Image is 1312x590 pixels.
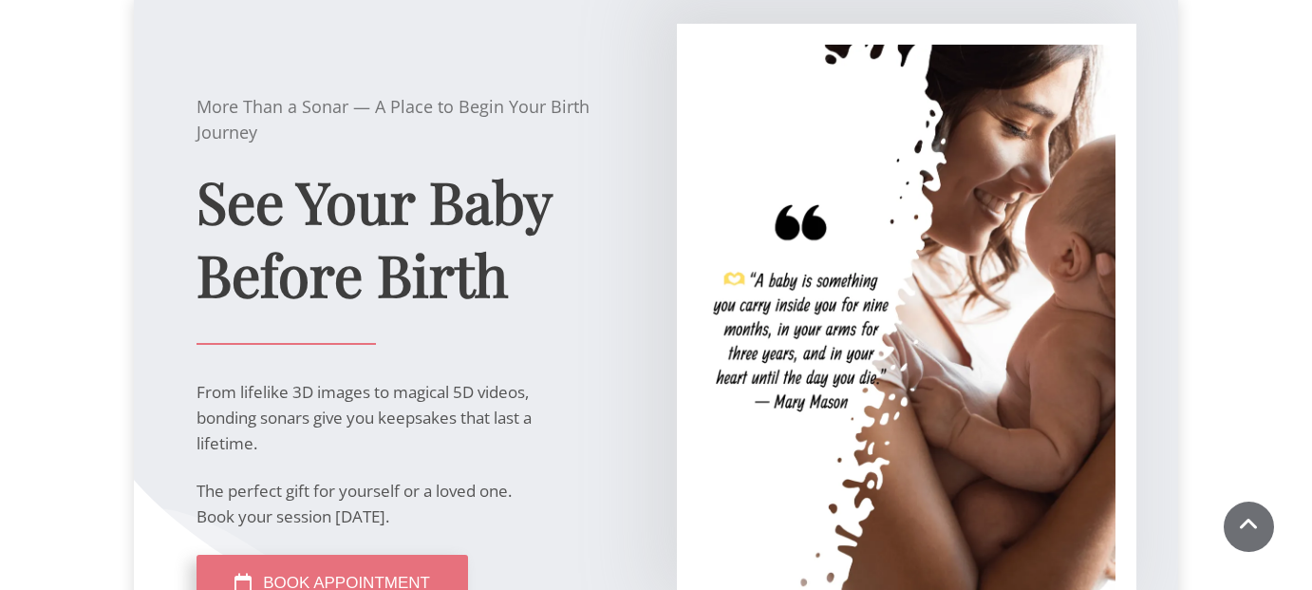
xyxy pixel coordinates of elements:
[197,478,534,529] p: The perfect gift for yourself or a loved one. Book your session [DATE].
[197,379,534,457] p: From lifelike 3D images to magical 5D videos, bonding sonars give you keepsakes that last a lifet...
[197,95,590,143] span: More Than a Sonar — A Place to Begin Your Birth Journey
[197,162,551,312] span: See Your Baby Before Birth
